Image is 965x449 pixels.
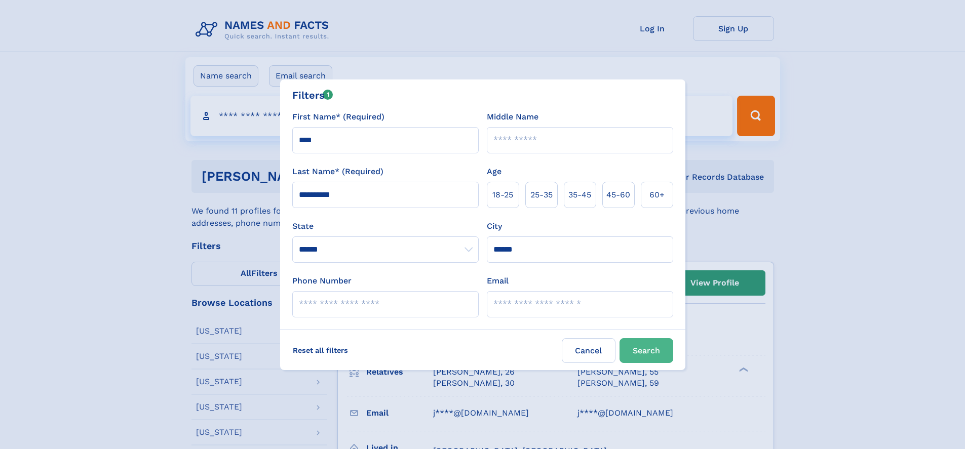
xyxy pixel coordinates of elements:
[620,338,673,363] button: Search
[292,111,384,123] label: First Name* (Required)
[487,111,538,123] label: Middle Name
[530,189,553,201] span: 25‑35
[492,189,513,201] span: 18‑25
[487,166,501,178] label: Age
[292,275,352,287] label: Phone Number
[606,189,630,201] span: 45‑60
[292,166,383,178] label: Last Name* (Required)
[292,220,479,232] label: State
[649,189,665,201] span: 60+
[292,88,333,103] div: Filters
[562,338,615,363] label: Cancel
[487,275,509,287] label: Email
[487,220,502,232] label: City
[568,189,591,201] span: 35‑45
[286,338,355,362] label: Reset all filters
